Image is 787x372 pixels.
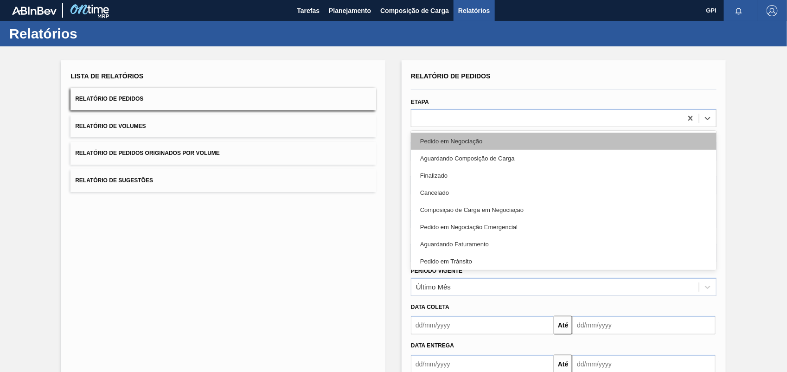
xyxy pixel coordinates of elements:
div: Aguardando Composição de Carga [411,150,717,167]
span: Relatório de Pedidos Originados por Volume [75,150,220,156]
div: Pedido em Negociação [411,133,717,150]
span: Relatório de Pedidos [411,72,491,80]
h1: Relatórios [9,28,174,39]
span: Planejamento [329,5,371,16]
span: Composição de Carga [380,5,449,16]
div: Composição de Carga em Negociação [411,201,717,218]
div: Finalizado [411,167,717,184]
button: Relatório de Pedidos [70,88,376,110]
span: Data coleta [411,304,449,310]
span: Lista de Relatórios [70,72,143,80]
button: Notificações [724,4,754,17]
button: Relatório de Sugestões [70,169,376,192]
input: dd/mm/yyyy [572,316,715,334]
span: Data entrega [411,342,454,349]
button: Relatório de Pedidos Originados por Volume [70,142,376,165]
div: Pedido em Negociação Emergencial [411,218,717,236]
label: Etapa [411,99,429,105]
button: Relatório de Volumes [70,115,376,138]
div: Último Mês [416,283,451,291]
img: Logout [767,5,778,16]
input: dd/mm/yyyy [411,316,554,334]
img: TNhmsLtSVTkK8tSr43FrP2fwEKptu5GPRR3wAAAABJRU5ErkJggg== [12,6,57,15]
button: Até [554,316,572,334]
div: Pedido em Trânsito [411,253,717,270]
span: Relatório de Pedidos [75,96,143,102]
div: Aguardando Faturamento [411,236,717,253]
span: Tarefas [297,5,320,16]
span: Relatório de Volumes [75,123,146,129]
label: Período Vigente [411,268,462,274]
span: Relatório de Sugestões [75,177,153,184]
div: Cancelado [411,184,717,201]
span: Relatórios [458,5,490,16]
